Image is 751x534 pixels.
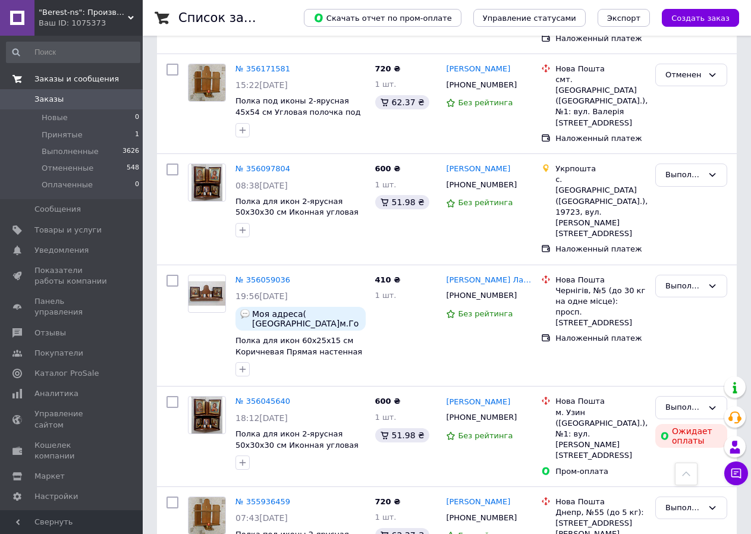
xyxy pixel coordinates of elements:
[555,74,646,128] div: смт. [GEOGRAPHIC_DATA] ([GEOGRAPHIC_DATA].), №1: вул. Валерія [STREET_ADDRESS]
[555,333,646,344] div: Наложенный платеж
[235,164,290,173] a: № 356097804
[555,285,646,329] div: Чернігів, №5 (до 30 кг на одне місце): просп. [STREET_ADDRESS]
[42,146,99,157] span: Выполненные
[235,64,290,73] a: № 356171581
[188,396,226,434] a: Фото товару
[178,11,281,25] h1: Список заказов
[724,461,748,485] button: Чат с покупателем
[34,471,65,482] span: Маркет
[446,413,517,422] span: [PHONE_NUMBER]
[34,296,110,318] span: Панель управления
[42,112,68,123] span: Новые
[188,64,226,102] a: Фото товару
[665,401,703,414] div: Выполнен
[375,180,397,189] span: 1 шт.
[483,14,576,23] span: Управление статусами
[555,396,646,407] div: Нова Пошта
[446,80,517,89] span: [PHONE_NUMBER]
[446,164,510,175] a: [PERSON_NAME]
[127,163,139,174] span: 548
[39,7,128,18] span: "Berest-ns": Производитель мебели для дома и отдыха
[34,388,78,399] span: Аналитика
[188,497,225,534] img: Фото товару
[446,291,517,300] span: [PHONE_NUMBER]
[458,431,513,440] span: Без рейтинга
[235,80,288,90] span: 15:22[DATE]
[135,180,139,190] span: 0
[235,96,360,139] span: Полка под иконы 2-ярусная 45х54 см Угловая полочка под иконы Настенная угловая полка для икон
[34,245,89,256] span: Уведомления
[191,397,223,434] img: Фото товару
[671,14,730,23] span: Создать заказ
[240,309,250,319] img: :speech_balloon:
[375,64,401,73] span: 720 ₴
[42,163,93,174] span: Отмененные
[313,12,452,23] span: Скачать отчет по пром-оплате
[122,146,139,157] span: 3626
[458,309,513,318] span: Без рейтинга
[235,291,288,301] span: 19:56[DATE]
[458,98,513,107] span: Без рейтинга
[235,275,290,284] a: № 356059036
[446,513,517,522] span: [PHONE_NUMBER]
[375,291,397,300] span: 1 шт.
[650,13,739,22] a: Создать заказ
[34,328,66,338] span: Отзывы
[34,225,102,235] span: Товары и услуги
[34,94,64,105] span: Заказы
[39,18,143,29] div: Ваш ID: 1075373
[34,204,81,215] span: Сообщения
[555,64,646,74] div: Нова Пошта
[235,513,288,523] span: 07:43[DATE]
[188,275,226,313] a: Фото товару
[235,497,290,506] a: № 355936459
[235,197,359,239] a: Полка для икон 2-ярусная 50х30х30 см Иконная угловая полочка Настенная иконная полка для дома
[34,409,110,430] span: Управление сайтом
[446,275,532,286] a: [PERSON_NAME] Лапа
[375,80,397,89] span: 1 шт.
[375,497,401,506] span: 720 ₴
[446,397,510,408] a: [PERSON_NAME]
[235,336,362,378] a: Полка для икон 60х25х15 см Коричневая Прямая настенная полка для икон Полочка под иконы
[34,74,119,84] span: Заказы и сообщения
[555,164,646,174] div: Укрпошта
[235,413,288,423] span: 18:12[DATE]
[555,497,646,507] div: Нова Пошта
[598,9,650,27] button: Экспорт
[34,440,110,461] span: Кошелек компании
[375,95,429,109] div: 62.37 ₴
[191,164,223,201] img: Фото товару
[446,497,510,508] a: [PERSON_NAME]
[375,275,401,284] span: 410 ₴
[188,281,225,305] img: Фото товару
[665,169,703,181] div: Выполнен
[34,491,78,502] span: Настройки
[655,424,727,448] div: Ожидает оплаты
[555,275,646,285] div: Нова Пошта
[665,69,703,81] div: Отменен
[375,428,429,442] div: 51.98 ₴
[235,429,359,472] a: Полка для икон 2-ярусная 50х30х30 см Иконная угловая полочка Настенная иконная полка для дома
[662,9,739,27] button: Создать заказ
[42,130,83,140] span: Принятые
[188,164,226,202] a: Фото товару
[375,195,429,209] div: 51.98 ₴
[235,397,290,406] a: № 356045640
[34,265,110,287] span: Показатели работы компании
[34,368,99,379] span: Каталог ProSale
[555,33,646,44] div: Наложенный платеж
[665,502,703,514] div: Выполнен
[135,130,139,140] span: 1
[375,413,397,422] span: 1 шт.
[42,180,93,190] span: Оплаченные
[555,133,646,144] div: Наложенный платеж
[375,164,401,173] span: 600 ₴
[555,407,646,461] div: м. Узин ([GEOGRAPHIC_DATA].), №1: вул. [PERSON_NAME][STREET_ADDRESS]
[555,244,646,255] div: Наложенный платеж
[473,9,586,27] button: Управление статусами
[446,64,510,75] a: [PERSON_NAME]
[252,309,361,328] span: Моя адреса( [GEOGRAPHIC_DATA]м.Городня) відділення/. 1. Нова почта
[555,466,646,477] div: Пром-оплата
